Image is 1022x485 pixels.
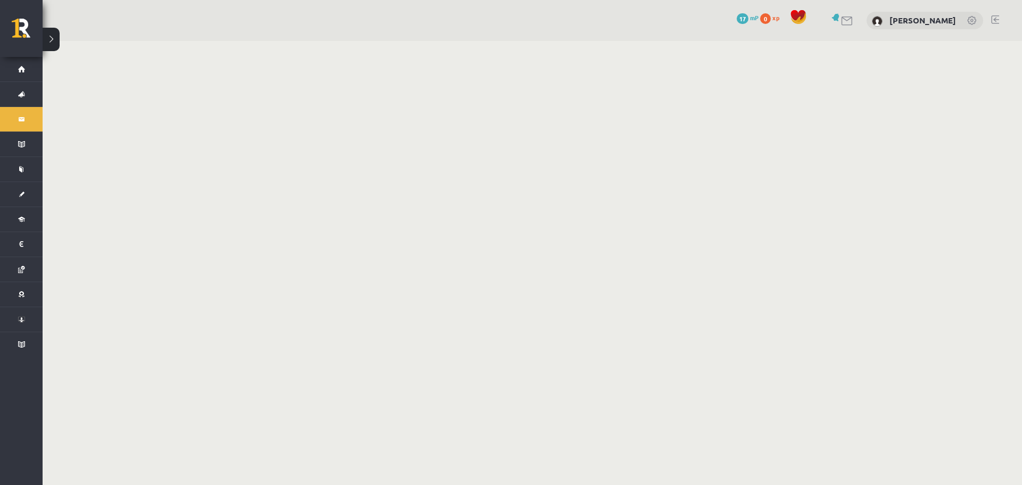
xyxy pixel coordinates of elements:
[737,13,748,24] span: 17
[12,19,43,45] a: Rīgas 1. Tālmācības vidusskola
[772,13,779,22] span: xp
[760,13,771,24] span: 0
[872,16,883,27] img: Matīss Magone
[737,13,759,22] a: 17 mP
[750,13,759,22] span: mP
[760,13,785,22] a: 0 xp
[889,15,956,26] a: [PERSON_NAME]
